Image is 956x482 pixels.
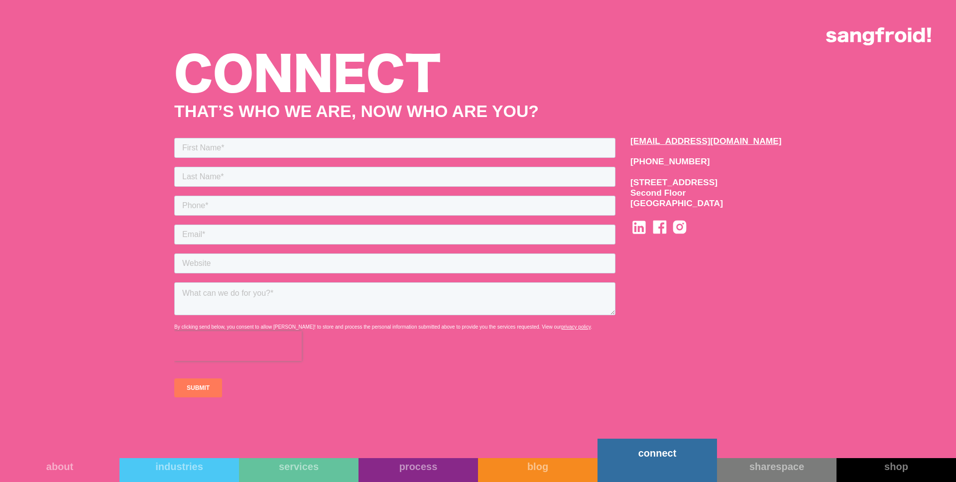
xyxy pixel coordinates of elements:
div: connect [597,447,717,459]
div: blog [478,461,597,473]
a: industries [119,458,239,482]
a: connect [597,439,717,482]
a: services [239,458,358,482]
iframe: Form 0 [174,136,615,415]
a: privacy policy [387,188,416,194]
a: process [358,458,478,482]
div: [PHONE_NUMBER] [STREET_ADDRESS] Second Floor [GEOGRAPHIC_DATA] [630,156,782,209]
a: shop [836,458,956,482]
a: blog [478,458,597,482]
a: [EMAIL_ADDRESS][DOMAIN_NAME] [630,136,782,146]
div: process [358,461,478,473]
div: shop [836,461,956,473]
div: industries [119,461,239,473]
div: sharespace [717,461,836,473]
h2: Connect [174,52,782,101]
a: sharespace [717,458,836,482]
div: THAT’S WHO WE ARE, NOW WHO ARE YOU? [174,101,782,121]
div: services [239,461,358,473]
img: logo [826,27,931,45]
